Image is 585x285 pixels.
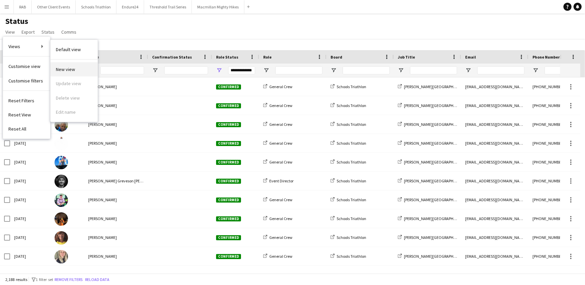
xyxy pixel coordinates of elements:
span: [PERSON_NAME][GEOGRAPHIC_DATA] Tri [404,235,475,240]
div: [DATE] [10,134,50,152]
span: Confirmed [216,160,241,165]
button: Open Filter Menu [398,67,404,73]
div: [PERSON_NAME][EMAIL_ADDRESS][PERSON_NAME][DOMAIN_NAME] [461,266,528,284]
a: Reset View [3,108,50,122]
div: [EMAIL_ADDRESS][DOMAIN_NAME] [461,172,528,190]
div: [DATE] [10,228,50,247]
div: [DATE] [10,209,50,228]
span: Schools Triathlon [337,141,366,146]
span: [PERSON_NAME][GEOGRAPHIC_DATA] Tri [404,84,475,89]
span: General Crew [269,159,292,165]
span: New view [56,66,75,72]
img: sarah porter [55,156,68,169]
span: Confirmed [216,216,241,221]
span: Reset Filters [8,98,34,104]
span: General Crew [269,254,292,259]
span: Confirmed [216,84,241,90]
div: [EMAIL_ADDRESS][DOMAIN_NAME] [461,153,528,171]
button: Endure24 [116,0,144,13]
span: Confirmed [216,254,241,259]
span: Schools Triathlon [337,197,366,202]
span: Schools Triathlon [337,254,366,259]
button: Open Filter Menu [216,67,222,73]
input: Phone Number Filter Input [545,66,578,74]
a: [PERSON_NAME][GEOGRAPHIC_DATA] Tri [398,216,475,221]
input: Job Title Filter Input [410,66,457,74]
button: Other Client Events [32,0,76,13]
button: Open Filter Menu [152,67,158,73]
span: [PERSON_NAME] [88,254,117,259]
a: General Crew [263,197,292,202]
span: Schools Triathlon [337,235,366,240]
a: Comms [59,28,79,36]
button: Open Filter Menu [465,67,471,73]
span: Confirmation Status [152,55,192,60]
a: [PERSON_NAME][GEOGRAPHIC_DATA] Tri [398,178,475,183]
span: General Crew [269,103,292,108]
a: [PERSON_NAME][GEOGRAPHIC_DATA] Tri [398,122,475,127]
span: Role [263,55,272,60]
button: Macmillan Mighty Hikes [192,0,244,13]
a: Export [19,28,37,36]
div: [PHONE_NUMBER] [528,115,582,134]
div: [PHONE_NUMBER] [528,96,582,115]
a: Schools Triathlon [331,235,366,240]
span: [PERSON_NAME][GEOGRAPHIC_DATA] Tri [404,254,475,259]
span: Board [331,55,342,60]
span: Role Status [216,55,238,60]
span: Schools Triathlon [337,178,366,183]
button: Open Filter Menu [263,67,269,73]
a: Customise filters [3,74,50,88]
a: Schools Triathlon [331,141,366,146]
div: [EMAIL_ADDRESS][DOMAIN_NAME] [461,134,528,152]
span: General Crew [269,141,292,146]
a: Schools Triathlon [331,254,366,259]
span: Schools Triathlon [337,84,366,89]
span: [PERSON_NAME] [88,216,117,221]
button: Schools Triathlon [76,0,116,13]
a: Schools Triathlon [331,84,366,89]
div: [PHONE_NUMBER] [528,209,582,228]
div: [DATE] [10,190,50,209]
a: Schools Triathlon [331,197,366,202]
img: ANTHONY WEBBER [55,137,68,150]
a: Customise view [3,59,50,73]
a: Schools Triathlon [331,178,366,183]
div: [PHONE_NUMBER] [528,172,582,190]
span: Reset View [8,112,31,118]
a: [PERSON_NAME][GEOGRAPHIC_DATA] Tri [398,254,475,259]
span: [PERSON_NAME] [88,103,117,108]
span: Customise filters [8,78,43,84]
span: Job Title [398,55,415,60]
span: Customise view [8,63,40,69]
a: General Crew [263,103,292,108]
span: View [5,29,15,35]
button: Remove filters [53,276,84,283]
a: General Crew [263,216,292,221]
a: General Crew [263,235,292,240]
a: Status [39,28,57,36]
span: General Crew [269,216,292,221]
span: [PERSON_NAME] [88,122,117,127]
img: Clym Buxton [55,193,68,207]
a: General Crew [263,254,292,259]
a: Views [3,39,50,54]
a: [PERSON_NAME][GEOGRAPHIC_DATA] Tri [398,141,475,146]
span: [PERSON_NAME] Greveson [PERSON_NAME] [88,178,163,183]
a: [PERSON_NAME][GEOGRAPHIC_DATA] Tri [398,235,475,240]
span: [PERSON_NAME] [88,235,117,240]
img: Ruth Tolchard [55,250,68,263]
div: [EMAIL_ADDRESS][DOMAIN_NAME] [461,209,528,228]
span: Schools Triathlon [337,216,366,221]
img: Mark Porter [55,118,68,132]
input: Email Filter Input [477,66,524,74]
button: Open Filter Menu [331,67,337,73]
span: Views [8,43,20,49]
div: [PHONE_NUMBER] [528,190,582,209]
a: General Crew [263,159,292,165]
span: Schools Triathlon [337,159,366,165]
div: [EMAIL_ADDRESS][DOMAIN_NAME] [461,96,528,115]
div: [EMAIL_ADDRESS][DOMAIN_NAME] [461,115,528,134]
div: [PHONE_NUMBER] [528,77,582,96]
div: [EMAIL_ADDRESS][DOMAIN_NAME] [461,228,528,247]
